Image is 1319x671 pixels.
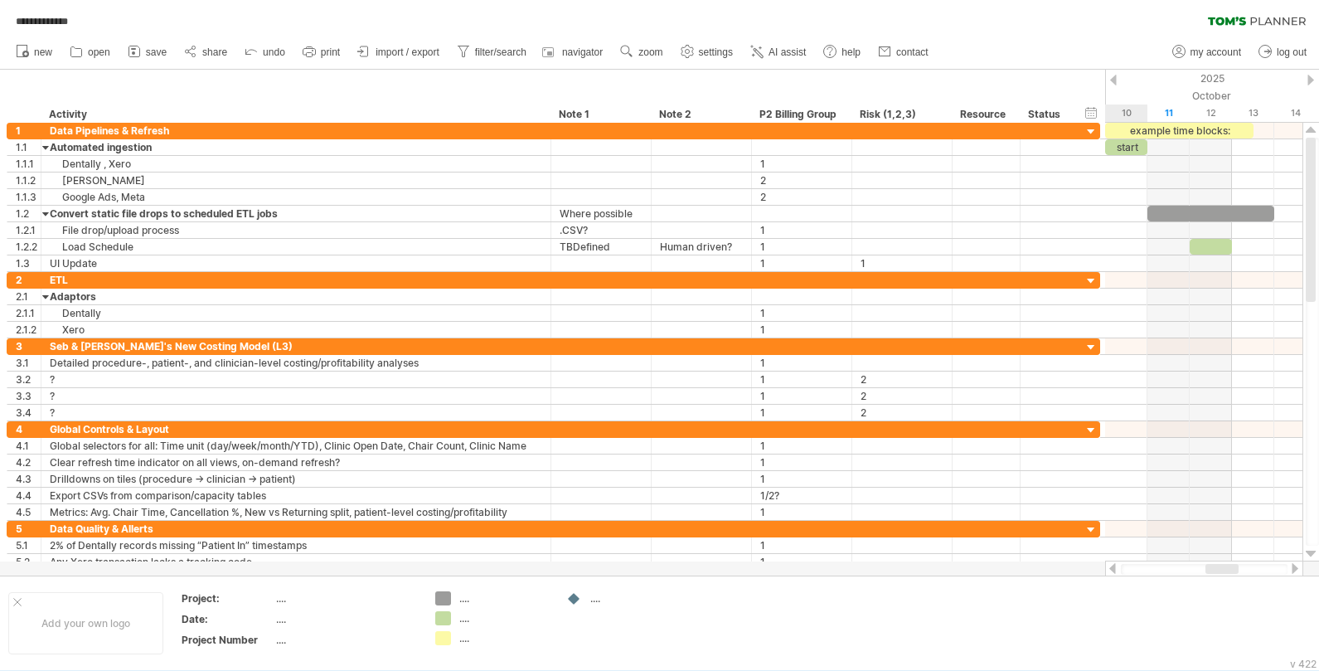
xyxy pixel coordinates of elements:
a: AI assist [746,41,811,63]
div: 1/2? [760,488,843,503]
div: Status [1028,106,1064,123]
span: share [202,46,227,58]
div: Load Schedule [50,239,542,255]
div: Data Pipelines & Refresh [50,123,542,139]
div: Export CSVs from comparison/capacity tables [50,488,542,503]
div: .... [590,591,681,605]
div: 5 [16,521,41,537]
div: 1 [760,355,843,371]
div: .... [276,612,415,626]
div: Risk (1,2,3) [860,106,943,123]
div: 2 [861,388,943,404]
span: filter/search [475,46,526,58]
div: 1 [760,388,843,404]
div: .... [459,611,550,625]
div: [PERSON_NAME] [50,173,542,188]
span: settings [699,46,733,58]
div: 1 [760,156,843,172]
div: example time blocks: [1105,123,1254,139]
div: ? [50,372,542,387]
div: Clear refresh time indicator on all views, on-demand refresh? [50,455,542,470]
span: undo [263,46,285,58]
div: 1.2 [16,206,41,221]
div: 4.5 [16,504,41,520]
div: Google Ads, Meta [50,189,542,205]
span: open [88,46,110,58]
span: contact [896,46,929,58]
a: contact [874,41,933,63]
div: TBDefined [560,239,643,255]
a: print [298,41,345,63]
div: 2 [760,189,843,205]
span: AI assist [769,46,806,58]
div: 1 [760,405,843,421]
div: Any Xero transaction lacks a tracking code. [50,554,542,570]
div: 3.3 [16,388,41,404]
a: undo [240,41,290,63]
div: 2 [760,173,843,188]
div: 1 [760,504,843,520]
a: help [819,41,866,63]
div: 1.2.1 [16,222,41,238]
div: Global selectors for all: Time unit (day/week/month/YTD), Clinic Open Date, Chair Count, Clinic Name [50,438,542,454]
div: 4.2 [16,455,41,470]
div: UI Update [50,255,542,271]
div: 1 [760,372,843,387]
div: 5.2 [16,554,41,570]
div: Project: [182,591,273,605]
div: 1 [760,239,843,255]
div: 1.2.2 [16,239,41,255]
div: Saturday, 11 October 2025 [1147,105,1190,122]
div: Detailed procedure-, patient-, and clinician-level costing/profitability analyses [50,355,542,371]
span: help [841,46,861,58]
div: Note 2 [659,106,742,123]
div: Xero [50,322,542,338]
div: Global Controls & Layout [50,421,542,437]
a: save [124,41,172,63]
div: 3.4 [16,405,41,421]
div: Metrics: Avg. Chair Time, Cancellation %, New vs Returning split, patient-level costing/profitabi... [50,504,542,520]
div: 2.1.1 [16,305,41,321]
div: Date: [182,612,273,626]
div: Tuesday, 14 October 2025 [1274,105,1317,122]
div: Dentally , Xero [50,156,542,172]
a: new [12,41,57,63]
span: navigator [562,46,603,58]
a: open [65,41,115,63]
div: Activity [49,106,541,123]
div: ETL [50,272,542,288]
div: v 422 [1290,658,1317,670]
div: Convert static file drops to scheduled ETL jobs [50,206,542,221]
div: 1 [760,537,843,553]
div: Resource [960,106,1011,123]
span: zoom [638,46,662,58]
a: import / export [353,41,444,63]
div: 4.1 [16,438,41,454]
div: 3.1 [16,355,41,371]
div: 1 [760,222,843,238]
span: new [34,46,52,58]
div: 1 [760,471,843,487]
div: 2% of Dentally records missing “Patient In” timestamps [50,537,542,553]
div: 1 [760,438,843,454]
div: ? [50,405,542,421]
a: settings [676,41,738,63]
a: zoom [616,41,667,63]
div: .... [276,591,415,605]
div: Drilldowns on tiles (procedure → clinician → patient) [50,471,542,487]
div: .... [276,633,415,647]
span: my account [1190,46,1241,58]
div: 2.1 [16,289,41,304]
a: my account [1168,41,1246,63]
div: Project Number [182,633,273,647]
div: 3 [16,338,41,354]
div: .CSV? [560,222,643,238]
div: 1 [760,455,843,470]
div: 2.1.2 [16,322,41,338]
span: print [321,46,340,58]
div: 2 [861,372,943,387]
div: File drop/upload process [50,222,542,238]
div: Seb & [PERSON_NAME]'s New Costing Model (L3) [50,338,542,354]
div: 5.1 [16,537,41,553]
div: 3.2 [16,372,41,387]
